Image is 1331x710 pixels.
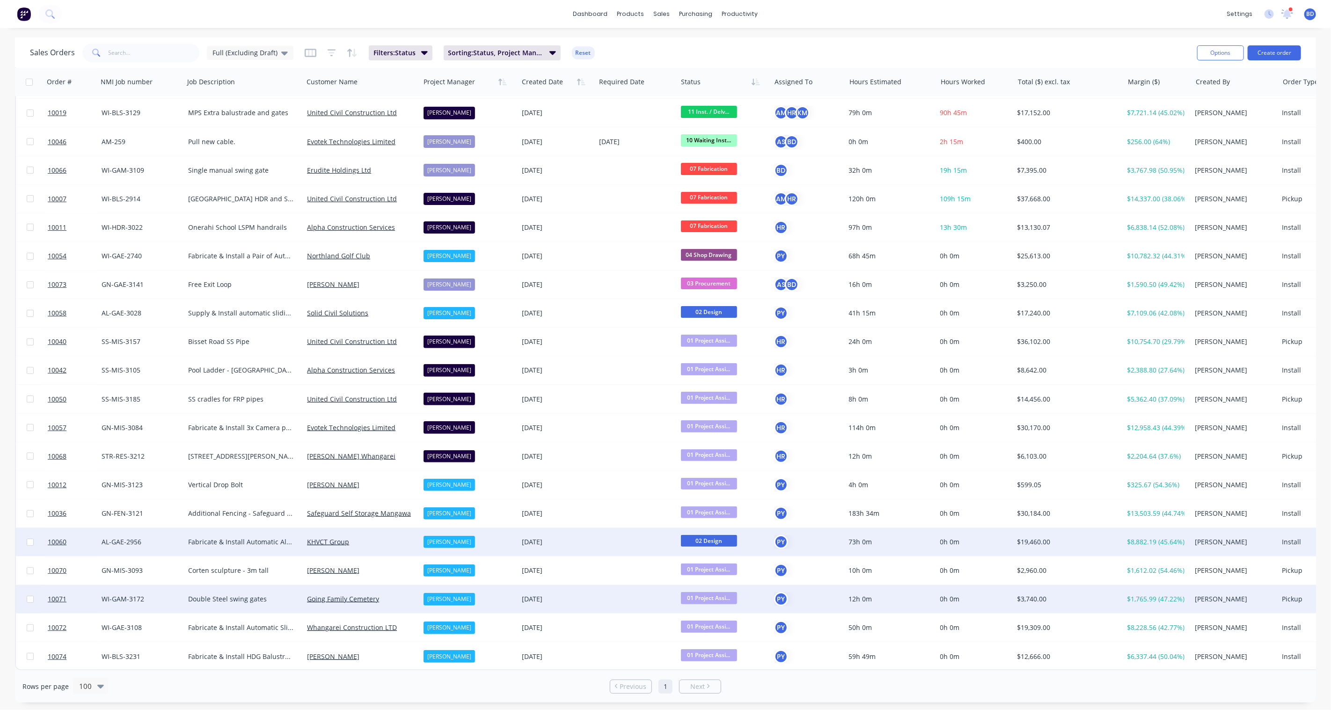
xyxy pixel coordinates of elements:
span: 01 Project Assi... [681,449,737,461]
span: 109h 15m [940,194,971,203]
a: Evotek Technologies Limited [307,423,395,432]
div: $7,109.06 (42.08%) [1127,308,1185,318]
div: HR [774,363,788,377]
a: Page 1 is your current page [658,680,673,694]
div: [PERSON_NAME] [424,364,475,376]
div: HR [774,421,788,435]
div: WI-BLS-2914 [102,194,177,204]
div: [DATE] [522,480,592,490]
a: Erudite Holdings Ltd [307,166,371,175]
div: [PERSON_NAME] [424,278,475,291]
span: 10036 [48,509,66,518]
div: Pull new cable. [188,137,294,146]
div: $36,102.00 [1017,337,1115,346]
span: 10066 [48,166,66,175]
div: [PERSON_NAME] [1195,108,1271,117]
a: Alpha Construction Services [307,366,395,374]
div: Status [681,77,701,87]
div: 79h 0m [849,108,929,117]
span: 10042 [48,366,66,375]
div: Fabricate & Install 3x Camera poles [188,423,294,432]
div: 8h 0m [849,395,929,404]
div: PY [774,535,788,549]
button: Reset [572,46,595,59]
div: [PERSON_NAME] [424,135,475,147]
a: 10057 [48,414,102,442]
span: 03 Procurement [681,278,737,289]
a: [PERSON_NAME] [307,566,359,575]
div: 41h 15m [849,308,929,318]
div: GN-FEN-3121 [102,509,177,518]
div: PY [774,506,788,520]
a: Northland Golf Club [307,251,370,260]
a: United Civil Construction Ltd [307,108,397,117]
span: 10070 [48,566,66,575]
a: 10070 [48,556,102,585]
span: 10072 [48,623,66,632]
button: Create order [1248,45,1301,60]
div: [PERSON_NAME] [424,164,475,176]
div: 114h 0m [849,423,929,432]
a: 10060 [48,528,102,556]
a: Evotek Technologies Limited [307,137,395,146]
button: HR [774,392,788,406]
div: [PERSON_NAME] [424,479,475,491]
div: [PERSON_NAME] [1195,395,1271,404]
span: 02 Design [681,306,737,318]
div: $13,130.07 [1017,223,1115,232]
span: 0h 0m [940,308,960,317]
div: $25,613.00 [1017,251,1115,261]
div: WI-HDR-3022 [102,223,177,232]
div: settings [1222,7,1257,21]
div: [PERSON_NAME] [424,336,475,348]
div: Order Type [1283,77,1318,87]
div: $17,152.00 [1017,108,1115,117]
div: [GEOGRAPHIC_DATA] HDR and Supports [188,194,294,204]
div: [DATE] [522,308,592,318]
div: Project Manager [424,77,475,87]
span: 10011 [48,223,66,232]
span: 01 Project Assi... [681,506,737,518]
div: 97h 0m [849,223,929,232]
span: Sorting: Status, Project Manager, Created Date [448,48,544,58]
span: Previous [620,682,647,691]
div: WI-GAM-3109 [102,166,177,175]
span: 0h 0m [940,395,960,403]
span: 0h 0m [940,366,960,374]
div: Margin ($) [1128,77,1160,87]
div: PY [774,650,788,664]
div: Bisset Road SS Pipe [188,337,294,346]
div: AS [774,278,788,292]
a: 10019 [48,99,102,127]
span: 10007 [48,194,66,204]
span: 10071 [48,594,66,604]
div: [PERSON_NAME] [1195,308,1271,318]
div: Created Date [522,77,563,87]
span: 0h 0m [940,452,960,461]
div: PY [774,249,788,263]
span: 07 Fabrication [681,163,737,175]
button: PY [774,306,788,320]
div: Created By [1196,77,1230,87]
button: ASBD [774,278,799,292]
div: [PERSON_NAME] [1195,137,1271,146]
div: BD [785,135,799,149]
a: [PERSON_NAME] Whangarei [307,452,395,461]
div: [PERSON_NAME] [424,450,475,462]
div: [DATE] [522,223,592,232]
div: [PERSON_NAME] [1195,223,1271,232]
img: Factory [17,7,31,21]
div: [DATE] [522,137,592,146]
div: $2,204.64 (37.6%) [1127,452,1185,461]
span: Next [690,682,705,691]
a: 10046 [48,128,102,156]
div: $400.00 [1017,137,1115,146]
div: [DATE] [599,137,673,146]
div: $14,456.00 [1017,395,1115,404]
a: Whangarei Construction LTD [307,623,397,632]
div: [DATE] [522,452,592,461]
div: [PERSON_NAME] [424,393,475,405]
div: PY [774,478,788,492]
span: 0h 0m [940,480,960,489]
a: United Civil Construction Ltd [307,194,397,203]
